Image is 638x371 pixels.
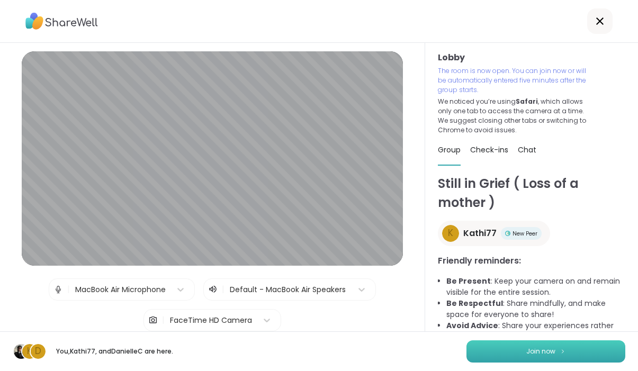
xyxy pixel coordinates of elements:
[560,348,566,354] img: ShareWell Logomark
[526,347,555,356] span: Join now
[438,51,625,64] h3: Lobby
[27,345,32,358] span: K
[446,298,503,309] b: Be Respectful
[170,315,252,326] div: FaceTime HD Camera
[448,227,453,240] span: K
[446,320,498,331] b: Avoid Advice
[446,298,625,320] li: : Share mindfully, and make space for everyone to share!
[446,276,491,286] b: Be Present
[438,221,550,246] a: KKathi77New PeerNew Peer
[466,340,625,363] button: Join now
[438,144,461,155] span: Group
[516,97,538,106] b: Safari
[463,227,497,240] span: Kathi77
[446,320,625,354] li: : Share your experiences rather than advice, as peers are not mental health professionals.
[438,66,590,95] p: The room is now open. You can join now or will be automatically entered five minutes after the gr...
[513,230,537,238] span: New Peer
[470,144,508,155] span: Check-ins
[222,283,224,296] span: |
[35,345,41,358] span: D
[518,144,536,155] span: Chat
[446,276,625,298] li: : Keep your camera on and remain visible for the entire session.
[505,231,510,236] img: New Peer
[14,344,29,359] img: CsynAKAcynthia
[162,310,165,331] span: |
[53,279,63,300] img: Microphone
[438,174,625,212] h1: Still in Grief ( Loss of a mother )
[55,347,174,356] p: You, Kathi77 , and DanielleC are here.
[438,97,590,135] p: We noticed you’re using , which allows only one tab to access the camera at a time. We suggest cl...
[148,310,158,331] img: Camera
[25,9,98,33] img: ShareWell Logo
[67,279,70,300] span: |
[438,255,625,267] h3: Friendly reminders:
[75,284,166,295] div: MacBook Air Microphone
